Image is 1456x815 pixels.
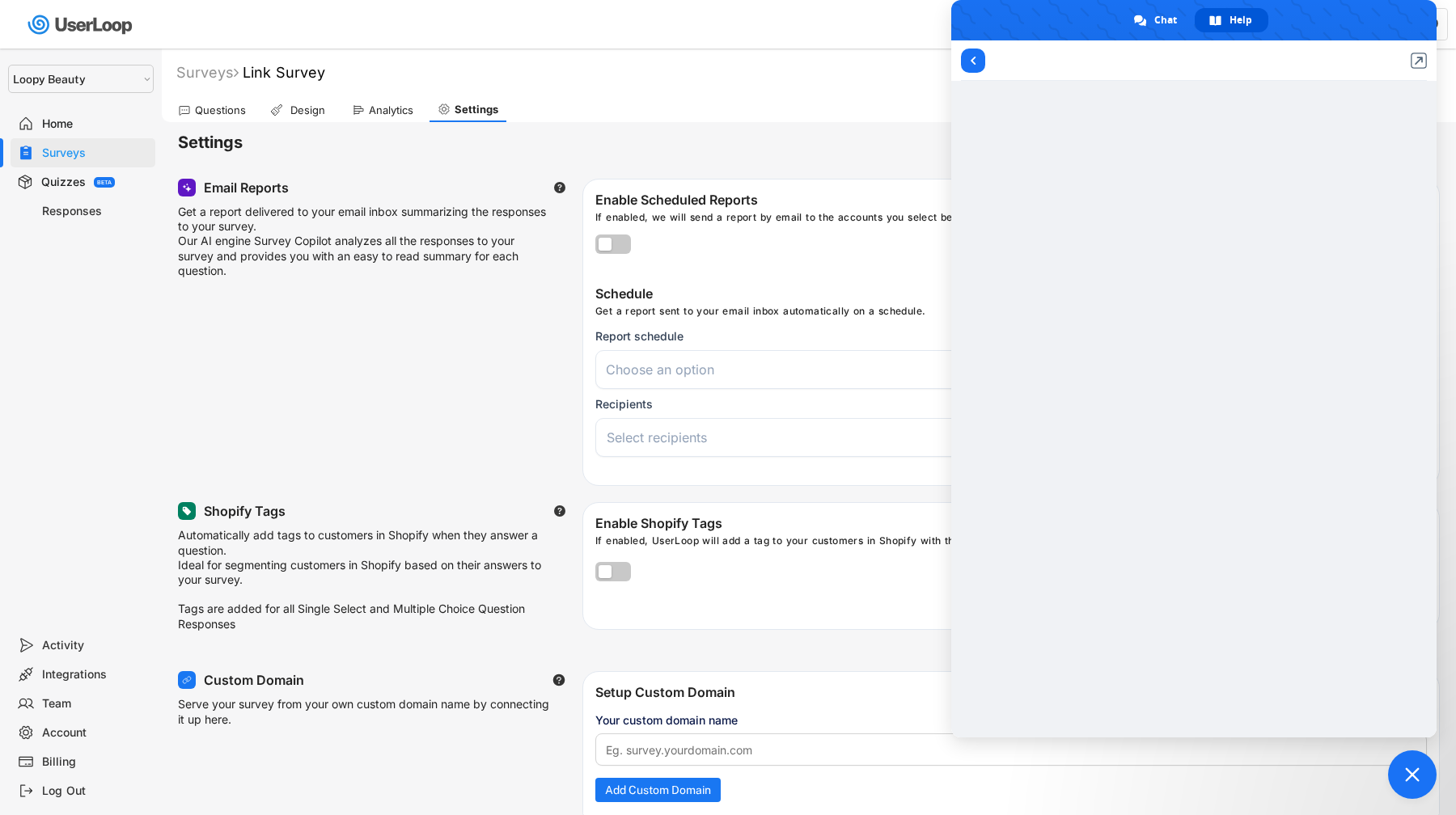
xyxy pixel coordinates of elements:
[554,505,565,517] text: 
[42,146,149,161] div: Surveys
[182,183,192,192] img: MagicMajor.svg
[1195,8,1268,32] div: Help
[42,204,149,219] div: Responses
[243,64,325,81] font: Link Survey
[42,116,149,132] div: Home
[553,181,566,194] button: 
[97,179,112,185] div: BETA
[178,205,550,278] div: Get a report delivered to your email inbox summarizing the responses to your survey. Our AI engin...
[42,696,149,712] div: Team
[595,397,653,412] div: Recipients
[607,429,1424,446] input: Select recipients
[42,754,149,770] div: Billing
[287,103,328,117] div: Design
[455,103,498,116] div: Settings
[42,783,149,799] div: Log Out
[195,103,246,117] div: Questions
[595,305,1431,321] div: Get a report sent to your email inbox automatically on a schedule.
[554,181,565,194] text: 
[961,49,985,73] span: Return to articles
[204,179,289,196] div: Email Reports
[369,103,413,117] div: Analytics
[204,503,286,520] div: Shopify Tags
[178,697,550,734] div: Serve your survey from your own custom domain name by connecting it up here.
[1388,750,1437,799] div: Close chat
[595,778,721,802] button: Add Custom Domain
[1154,8,1177,32] span: Chat
[24,8,138,41] img: userloop-logo-01.svg
[1230,8,1252,32] span: Help
[178,132,1456,154] h6: Settings
[178,528,550,631] div: Automatically add tags to customers in Shopify when they answer a question. Ideal for segmenting ...
[595,733,1427,766] input: Eg. survey.yourdomain.com
[595,211,1439,230] div: If enabled, we will send a report by email to the accounts you select below.
[42,725,149,741] div: Account
[553,505,566,517] button: 
[204,672,304,689] div: Custom Domain
[595,329,684,344] div: Report schedule
[1425,16,1438,31] text: 
[595,192,1439,211] div: Enable Scheduled Reports
[176,63,239,82] div: Surveys
[41,175,86,190] div: Quizzes
[595,515,1439,534] div: Enable Shopify Tags
[1120,8,1193,32] div: Chat
[595,684,1439,703] div: Setup Custom Domain
[42,667,149,682] div: Integrations
[595,712,1427,728] div: Your custom domain name
[42,638,149,653] div: Activity
[595,285,1431,305] div: Schedule
[1411,53,1427,69] a: View in Helpdesk
[595,534,1439,554] div: If enabled, UserLoop will add a tag to your customers in Shopify with their answers to your survey.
